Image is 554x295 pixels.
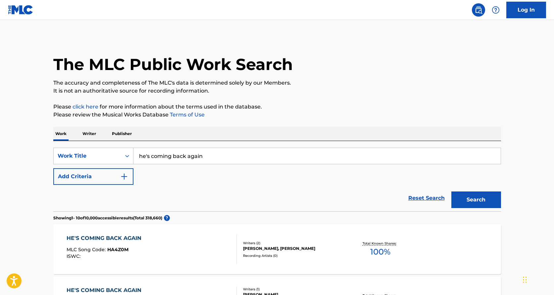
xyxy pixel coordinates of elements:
[58,152,117,160] div: Work Title
[523,270,527,290] div: Drag
[489,3,502,17] div: Help
[53,168,133,185] button: Add Criteria
[243,241,343,246] div: Writers ( 2 )
[164,215,170,221] span: ?
[53,224,501,274] a: HE'S COMING BACK AGAINMLC Song Code:HA4Z0MISWC:Writers (2)[PERSON_NAME], [PERSON_NAME]Recording A...
[492,6,500,14] img: help
[53,127,69,141] p: Work
[370,246,390,258] span: 100 %
[53,215,162,221] p: Showing 1 - 10 of 10,000 accessible results (Total 318,660 )
[53,79,501,87] p: The accuracy and completeness of The MLC's data is determined solely by our Members.
[243,287,343,292] div: Writers ( 1 )
[475,6,482,14] img: search
[67,247,107,253] span: MLC Song Code :
[53,54,293,74] h1: The MLC Public Work Search
[67,253,82,259] span: ISWC :
[67,286,145,294] div: HE'S COMING BACK AGAIN
[405,191,448,205] a: Reset Search
[521,263,554,295] iframe: Chat Widget
[120,173,128,181] img: 9d2ae6d4665cec9f34b9.svg
[110,127,134,141] p: Publisher
[472,3,485,17] a: Public Search
[80,127,98,141] p: Writer
[67,234,145,242] div: HE'S COMING BACK AGAIN
[73,104,98,110] a: click here
[107,247,128,253] span: HA4Z0M
[8,5,33,15] img: MLC Logo
[243,253,343,258] div: Recording Artists ( 0 )
[53,87,501,95] p: It is not an authoritative source for recording information.
[451,191,501,208] button: Search
[169,111,205,118] a: Terms of Use
[53,111,501,119] p: Please review the Musical Works Database
[53,103,501,111] p: Please for more information about the terms used in the database.
[53,148,501,211] form: Search Form
[243,246,343,252] div: [PERSON_NAME], [PERSON_NAME]
[363,241,398,246] p: Total Known Shares:
[506,2,546,18] a: Log In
